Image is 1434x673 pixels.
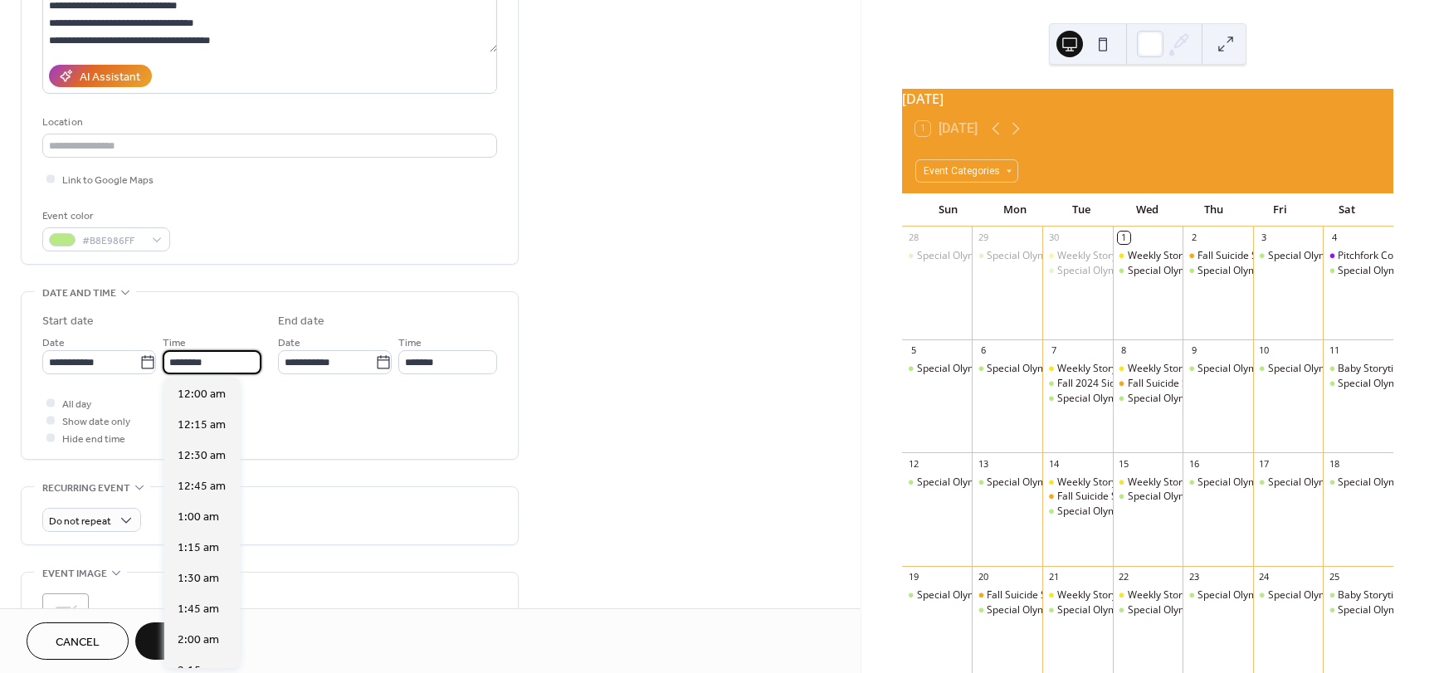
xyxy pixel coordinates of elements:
div: Special Olympics Basketball [1268,249,1397,263]
div: Special Olympics Basketball [1113,392,1183,406]
div: Weekly Storytimes! [GEOGRAPHIC_DATA] [1128,362,1319,376]
div: 11 [1328,344,1340,357]
span: 1:00 am [178,509,219,526]
span: Show date only [62,413,130,431]
div: Special Olympics Basketball [1268,475,1397,490]
div: Weekly Storytimes! Sioux City Public Library [1113,249,1183,263]
div: Wed [1115,193,1181,227]
div: 9 [1188,344,1200,357]
div: 13 [977,457,989,470]
div: 3 [1258,232,1271,244]
span: 12:00 am [178,386,226,403]
div: ; [42,593,89,640]
span: All day [62,396,91,413]
div: Special Olympics Basketball [1268,362,1397,376]
div: 18 [1328,457,1340,470]
div: Special Olympics Basketball [917,475,1046,490]
div: 15 [1118,457,1130,470]
span: Recurring event [42,480,130,497]
div: Fall Suicide Support Group - [DEMOGRAPHIC_DATA] Charties [987,588,1268,602]
span: Date [42,334,65,352]
div: Weekly Storytimes! Sioux City Public Library [1113,362,1183,376]
div: 7 [1047,344,1060,357]
div: Weekly Storytimes! Sioux City Public Library [1113,588,1183,602]
div: 1 [1118,232,1130,244]
div: Fall 2024 Sioux City Suicide Support Group - [DEMOGRAPHIC_DATA] Charities [1057,377,1414,391]
div: End date [278,313,324,330]
div: 25 [1328,571,1340,583]
div: Special Olympics Basketball [1183,264,1253,278]
div: Weekly Storytimes! Sioux City Public Library [1113,475,1183,490]
div: Fall Suicide Support Group - Catholic Charties [1113,377,1183,391]
div: Special Olympics Basketball [1197,264,1326,278]
div: Special Olympics Basketball [1268,588,1397,602]
div: Fall Suicide Support Group - [DEMOGRAPHIC_DATA] Charties [1128,377,1409,391]
div: Special Olympics Basketball [917,249,1046,263]
div: 28 [907,232,919,244]
div: Special Olympics Basketball [987,249,1115,263]
div: Baby Storytime [1323,588,1393,602]
div: 24 [1258,571,1271,583]
div: Special Olympics Basketball [1323,475,1393,490]
div: Special Olympics Basketball [972,475,1042,490]
div: Weekly Storytimes! Sioux City Library [1042,249,1113,263]
div: Special Olympics Basketball [1128,490,1256,504]
div: 16 [1188,457,1200,470]
div: 29 [977,232,989,244]
div: 6 [977,344,989,357]
div: Fall Suicide Support Group - Catholic Charties [972,588,1042,602]
div: Fri [1247,193,1314,227]
div: Pitchfork Cookout - STARS [1323,249,1393,263]
div: Weekly Storytimes! Sioux City Library [1042,362,1113,376]
div: Sun [915,193,982,227]
div: Special Olympics Basketball [1253,588,1324,602]
div: Special Olympics Basketball [1253,475,1324,490]
div: 17 [1258,457,1271,470]
div: Special Olympics Basketball [972,362,1042,376]
div: Baby Storytime [1338,362,1408,376]
div: Special Olympics Basketball [902,249,973,263]
div: Special Olympics Basketball [1323,377,1393,391]
div: Special Olympics Basketball [1113,490,1183,504]
div: Weekly Storytimes! [GEOGRAPHIC_DATA] [1057,249,1248,263]
div: Special Olympics Basketball [1183,588,1253,602]
div: AI Assistant [80,69,140,86]
span: Link to Google Maps [62,172,154,189]
div: Special Olympics Basketball [1128,603,1256,617]
span: 1:15 am [178,539,219,557]
div: Fall Suicide Support Group - Catholic Charties [1183,249,1253,263]
span: 1:45 am [178,601,219,618]
div: [DATE] [902,89,1393,109]
div: 8 [1118,344,1130,357]
div: Fall 2024 Sioux City Suicide Support Group - Catholic Charities [1042,377,1113,391]
span: #B8E986FF [82,232,144,250]
div: 14 [1047,457,1060,470]
div: 4 [1328,232,1340,244]
div: Baby Storytime [1338,588,1408,602]
div: Special Olympics Basketball [987,362,1115,376]
div: Start date [42,313,94,330]
div: Special Olympics Basketball [1197,588,1326,602]
div: Special Olympics Basketball [1128,264,1256,278]
div: Special Olympics Basketball [1057,603,1186,617]
div: 22 [1118,571,1130,583]
span: Date and time [42,285,116,302]
span: Hide end time [62,431,125,448]
div: Special Olympics Basketball [902,475,973,490]
button: Save [135,622,221,660]
div: Special Olympics Basketball [1197,362,1326,376]
div: Tue [1048,193,1115,227]
div: Event color [42,207,167,225]
div: Special Olympics Basketball [1042,505,1113,519]
div: Special Olympics Basketball [1113,264,1183,278]
div: 5 [907,344,919,357]
span: Cancel [56,634,100,651]
div: Baby Storytime [1323,362,1393,376]
span: 12:45 am [178,478,226,495]
button: Cancel [27,622,129,660]
div: Location [42,114,494,131]
div: Special Olympics Basketball [1057,505,1186,519]
div: Special Olympics Basketball [902,588,973,602]
div: Special Olympics Basketball [972,603,1042,617]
